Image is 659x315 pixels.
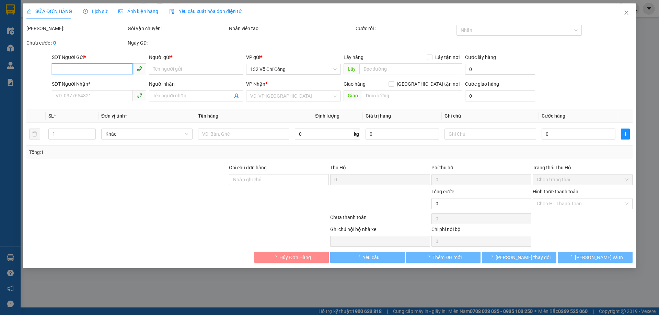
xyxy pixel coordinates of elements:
[52,53,146,61] div: SĐT Người Gửi
[344,63,359,74] span: Lấy
[52,80,146,88] div: SĐT Người Nhận
[362,90,462,101] input: Dọc đường
[198,113,218,119] span: Tên hàng
[169,9,175,14] img: icon
[445,129,536,140] input: Ghi Chú
[48,113,54,119] span: SL
[442,109,539,123] th: Ghi chú
[234,93,240,99] span: user-add
[279,254,311,261] span: Hủy Đơn Hàng
[465,64,535,75] input: Cước lấy hàng
[128,39,228,47] div: Ngày GD:
[83,9,107,14] span: Lịch sử
[537,174,628,185] span: Chọn trạng thái
[533,164,633,171] div: Trạng thái Thu Hộ
[26,9,31,14] span: edit
[137,66,142,71] span: phone
[137,93,142,98] span: phone
[329,214,431,226] div: Chưa thanh toán
[29,148,254,156] div: Tổng: 1
[53,40,56,46] b: 0
[251,64,337,74] span: 132 Võ Chí Công
[29,129,40,140] button: delete
[363,254,380,261] span: Yêu cầu
[465,54,496,60] label: Cước lấy hàng
[272,255,279,259] span: loading
[344,54,363,60] span: Lấy hàng
[229,174,329,185] input: Ghi chú đơn hàng
[617,3,636,23] button: Close
[431,164,531,174] div: Phí thu hộ
[315,113,340,119] span: Định lượng
[26,25,126,32] div: [PERSON_NAME]:
[425,255,432,259] span: loading
[330,226,430,236] div: Ghi chú nội bộ nhà xe
[431,189,454,194] span: Tổng cước
[356,25,455,32] div: Cước rồi :
[83,9,88,14] span: clock-circle
[26,39,126,47] div: Chưa cước :
[575,254,623,261] span: [PERSON_NAME] và In
[353,129,360,140] span: kg
[101,113,127,119] span: Đơn vị tính
[254,252,329,263] button: Hủy Đơn Hàng
[355,255,363,259] span: loading
[105,129,188,139] span: Khác
[149,80,243,88] div: Người nhận
[198,129,289,140] input: VD: Bàn, Ghế
[558,252,633,263] button: [PERSON_NAME] và In
[330,252,405,263] button: Yêu cầu
[128,25,228,32] div: Gói vận chuyển:
[229,25,354,32] div: Nhân viên tạo:
[359,63,462,74] input: Dọc đường
[229,165,267,170] label: Ghi chú đơn hàng
[567,255,575,259] span: loading
[542,113,565,119] span: Cước hàng
[118,9,158,14] span: Ảnh kiện hàng
[621,129,630,140] button: plus
[118,9,123,14] span: picture
[246,53,341,61] div: VP gửi
[431,226,531,236] div: Chi phí nội bộ
[406,252,481,263] button: Thêm ĐH mới
[344,81,366,87] span: Giao hàng
[432,53,462,61] span: Lấy tận nơi
[465,90,535,101] input: Cước giao hàng
[330,165,346,170] span: Thu Hộ
[394,80,462,88] span: [GEOGRAPHIC_DATA] tận nơi
[432,254,462,261] span: Thêm ĐH mới
[246,81,266,87] span: VP Nhận
[169,9,242,14] span: Yêu cầu xuất hóa đơn điện tử
[465,81,499,87] label: Cước giao hàng
[366,113,391,119] span: Giá trị hàng
[26,9,72,14] span: SỬA ĐƠN HÀNG
[149,53,243,61] div: Người gửi
[344,90,362,101] span: Giao
[533,189,578,194] label: Hình thức thanh toán
[624,10,629,15] span: close
[621,131,629,137] span: plus
[488,255,496,259] span: loading
[482,252,556,263] button: [PERSON_NAME] thay đổi
[496,254,551,261] span: [PERSON_NAME] thay đổi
